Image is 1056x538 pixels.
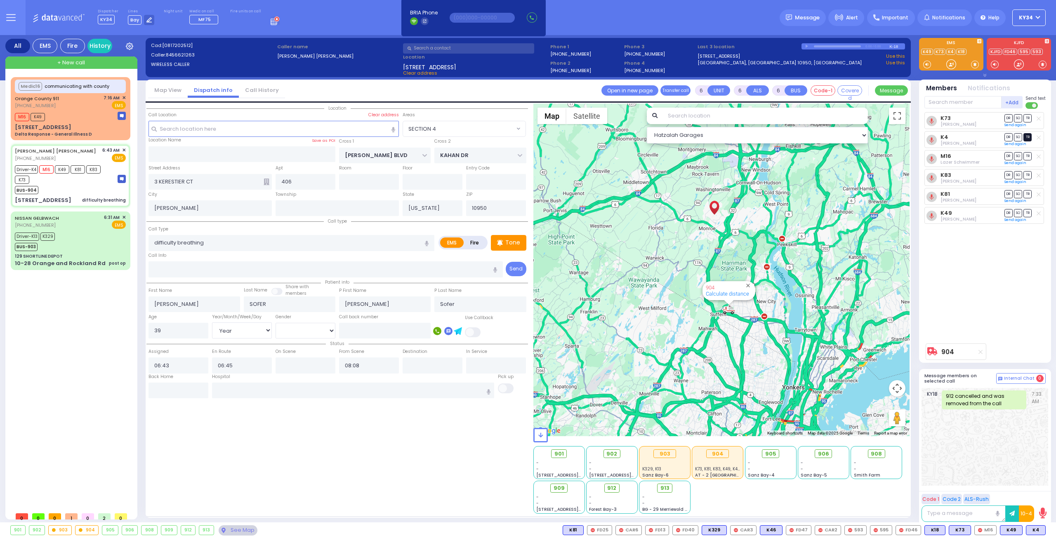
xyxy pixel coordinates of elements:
[122,94,126,101] span: ✕
[312,138,335,143] label: Save as POI
[403,348,427,355] label: Destination
[82,197,126,203] div: difficulty breathing
[536,500,539,506] span: -
[940,216,976,222] span: Mordechai Kellner
[786,14,792,21] img: message.svg
[45,83,109,90] span: communicating with county
[128,15,141,25] span: Bay
[922,494,940,504] button: Code 1
[324,105,351,111] span: Location
[1025,95,1046,101] span: Send text
[403,121,514,136] span: SECTION 4
[941,349,954,355] a: 904
[889,108,905,124] button: Toggle fullscreen view
[82,513,94,519] span: 0
[15,123,71,132] div: [STREET_ADDRESS]
[277,43,401,50] label: Caller name
[642,494,645,500] span: -
[554,450,564,458] span: 901
[706,449,729,458] div: 904
[589,460,592,466] span: -
[934,49,945,55] a: K73
[660,484,669,492] span: 913
[566,108,607,124] button: Show satellite imagery
[164,9,182,14] label: Night unit
[702,525,727,535] div: BLS
[33,39,57,53] div: EMS
[734,528,738,532] img: red-radio-icon.svg
[1000,525,1023,535] div: BLS
[942,390,1026,409] div: 912 cancelled and was removed from the call
[978,528,982,532] img: red-radio-icon.svg
[31,113,45,121] span: K49
[198,16,211,23] span: MF75
[706,291,749,297] a: Calculate distance
[1036,375,1044,382] span: 0
[15,102,56,109] span: [PHONE_NUMBER]
[60,39,85,53] div: Fire
[924,96,1002,108] input: Search member
[550,43,621,50] span: Phone 1
[662,108,868,124] input: Search location
[676,528,680,532] img: red-radio-icon.svg
[874,528,878,532] img: red-radio-icon.svg
[189,9,221,14] label: Medic on call
[466,191,472,198] label: ZIP
[15,253,63,259] div: 129 SHORTLINE DEPOT
[660,85,691,96] button: Transfer call
[624,67,665,73] label: [PHONE_NUMBER]
[924,525,945,535] div: BLS
[591,528,595,532] img: red-radio-icon.svg
[276,348,296,355] label: On Scene
[1019,14,1033,21] span: KY34
[466,165,490,172] label: Entry Code
[785,85,807,96] button: BUS
[996,373,1046,384] button: Internal Chat 0
[536,466,539,472] span: -
[989,49,1002,55] a: KJFD
[926,84,957,93] button: Members
[98,15,115,24] span: KY34
[801,460,803,466] span: -
[466,348,487,355] label: In Service
[15,233,39,241] span: Driver-K13
[403,191,414,198] label: State
[16,513,28,519] span: 0
[744,282,752,289] button: Close
[11,526,25,535] div: 901
[940,134,948,140] a: K4
[940,191,950,197] a: K81
[339,138,354,145] label: Cross 1
[963,494,990,504] button: ALS-Rush
[212,314,272,320] div: Year/Month/Week/Day
[1004,122,1026,127] a: Send again
[219,525,257,536] div: See map
[104,214,120,221] span: 6:31 AM
[440,237,464,248] label: EMS
[536,460,539,466] span: -
[1023,152,1032,160] span: TR
[277,53,401,60] label: [PERSON_NAME] [PERSON_NAME]
[924,373,996,384] h5: Message members on selected call
[889,43,905,49] div: K-18
[801,466,803,472] span: -
[15,186,38,194] span: BUS-904
[212,348,231,355] label: En Route
[199,526,214,535] div: 913
[465,315,493,321] label: Use Callback
[161,526,177,535] div: 909
[15,259,106,268] div: 10-28 Orange and Rockland Rd
[601,85,658,96] a: Open in new page
[919,41,983,47] label: EMS
[949,525,971,535] div: BLS
[550,67,591,73] label: [PHONE_NUMBER]
[535,425,563,436] img: Google
[624,60,695,67] span: Phone 4
[695,466,747,472] span: K73, K81, K83, K49, K4, M16
[968,84,1010,93] button: Notifications
[1018,49,1030,55] a: 595
[403,63,456,70] span: [STREET_ADDRESS]
[166,52,195,58] span: 8456621263
[765,450,776,458] span: 905
[98,513,111,519] span: 2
